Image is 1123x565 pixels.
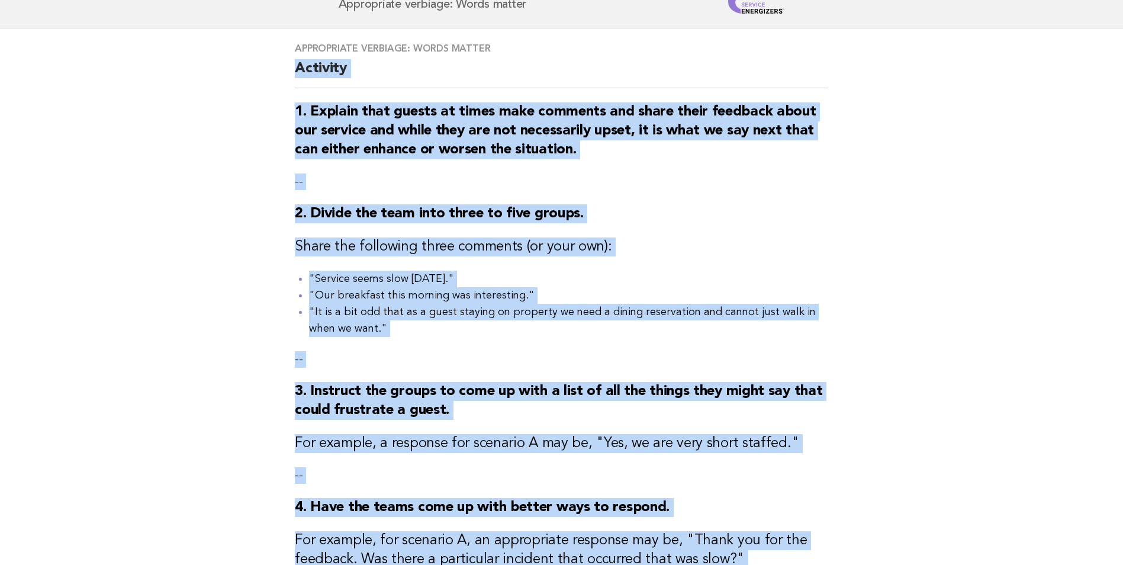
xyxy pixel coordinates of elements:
h2: Activity [295,59,828,88]
li: "Our breakfast this morning was interesting." [309,287,828,304]
p: -- [295,351,828,368]
p: -- [295,467,828,484]
strong: 1. Explain that guests at times make comments and share their feedback about our service and whil... [295,105,816,157]
strong: 3. Instruct the groups to come up with a list of all the things they might say that could frustra... [295,384,822,418]
h3: Share the following three comments (or your own): [295,237,828,256]
strong: 4. Have the teams come up with better ways to respond. [295,500,670,515]
li: "It is a bit odd that as a guest staying on property we need a dining reservation and cannot just... [309,304,828,337]
h3: For example, a response for scenario A may be, "Yes, we are very short staffed." [295,434,828,453]
li: "Service seems slow [DATE]." [309,271,828,287]
strong: 2. Divide the team into three to five groups. [295,207,584,221]
p: -- [295,174,828,190]
h3: Appropriate verbiage: Words matter [295,43,828,54]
